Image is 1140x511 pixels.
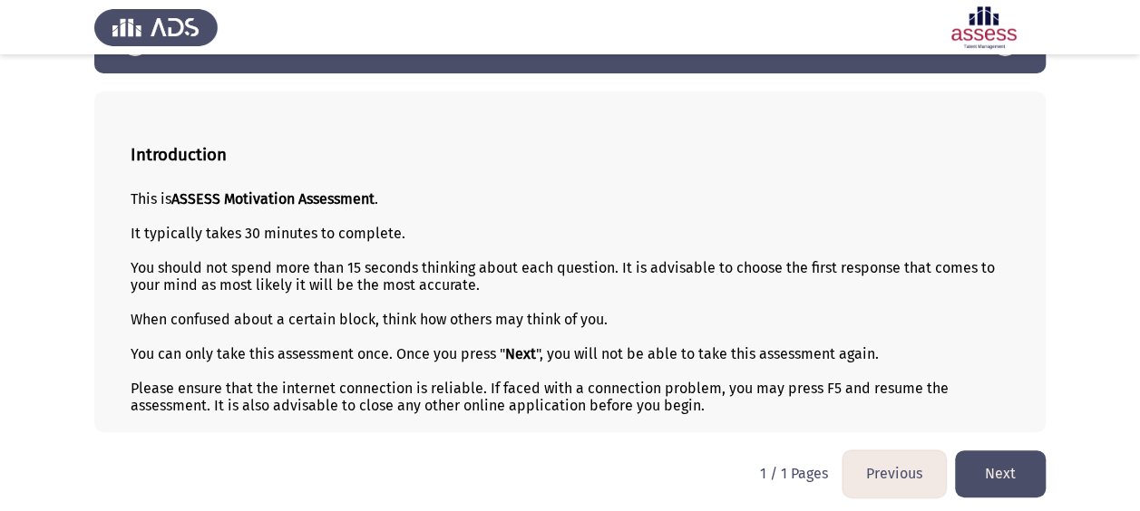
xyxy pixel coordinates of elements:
[131,311,1009,328] div: When confused about a certain block, think how others may think of you.
[171,190,375,207] b: ASSESS Motivation Assessment
[131,259,1009,294] div: You should not spend more than 15 seconds thinking about each question. It is advisable to choose...
[131,380,1009,414] div: Please ensure that the internet connection is reliable. If faced with a connection problem, you m...
[131,345,1009,362] div: You can only take this assessment once. Once you press " ", you will not be able to take this ass...
[922,2,1046,53] img: Assessment logo of Motivation Assessment
[505,345,536,362] b: Next
[131,190,1009,207] div: This is .
[94,2,218,53] img: Assess Talent Management logo
[131,145,227,165] b: Introduction
[131,225,1009,242] div: It typically takes 30 minutes to complete.
[955,450,1046,497] button: load next page
[843,450,946,497] button: load previous page
[760,465,828,482] p: 1 / 1 Pages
